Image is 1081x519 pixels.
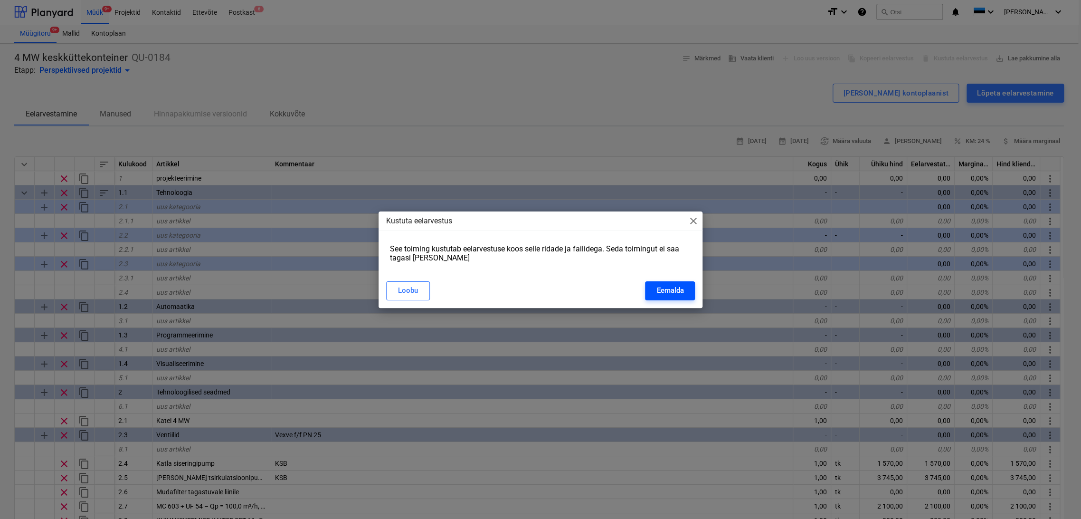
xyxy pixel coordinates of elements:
button: Eemalda [645,281,695,300]
span: close [687,215,699,227]
div: See toiming kustutab eelarvestuse koos selle ridade ja failidega. Seda toimingut ei saa tagasi [P... [386,240,695,266]
button: Loobu [386,281,430,300]
div: Eemalda [656,284,683,297]
p: Kustuta eelarvestus [386,215,452,227]
div: Loobu [398,284,418,297]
